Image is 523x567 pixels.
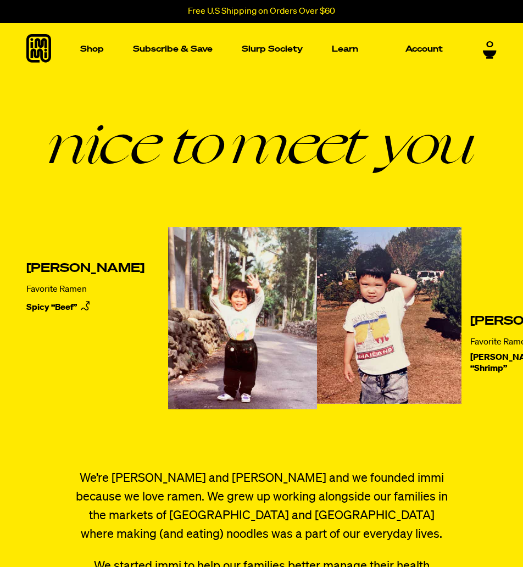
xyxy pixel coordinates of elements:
[26,299,144,316] a: Spicy “Beef”
[188,7,335,16] p: Free U.S Shipping on Orders Over $60
[305,218,474,413] img: Kevin Chanthasiriphan
[129,41,217,58] a: Subscribe & Save
[76,23,108,75] a: Shop
[242,45,303,53] p: Slurp Society
[26,262,144,275] h2: [PERSON_NAME]
[237,41,307,58] a: Slurp Society
[405,45,443,53] p: Account
[327,23,363,75] a: Learn
[133,45,213,53] p: Subscribe & Save
[483,40,497,59] a: 0
[76,23,447,75] nav: Main navigation
[332,45,358,53] p: Learn
[80,45,104,53] p: Shop
[401,41,447,58] a: Account
[26,284,144,295] p: Favorite Ramen
[26,115,497,170] h1: nice to meet you
[158,219,327,418] img: Kevin Lee
[486,40,493,50] span: 0
[75,469,448,544] p: We’re [PERSON_NAME] and [PERSON_NAME] and we founded immi because we love ramen. We grew up worki...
